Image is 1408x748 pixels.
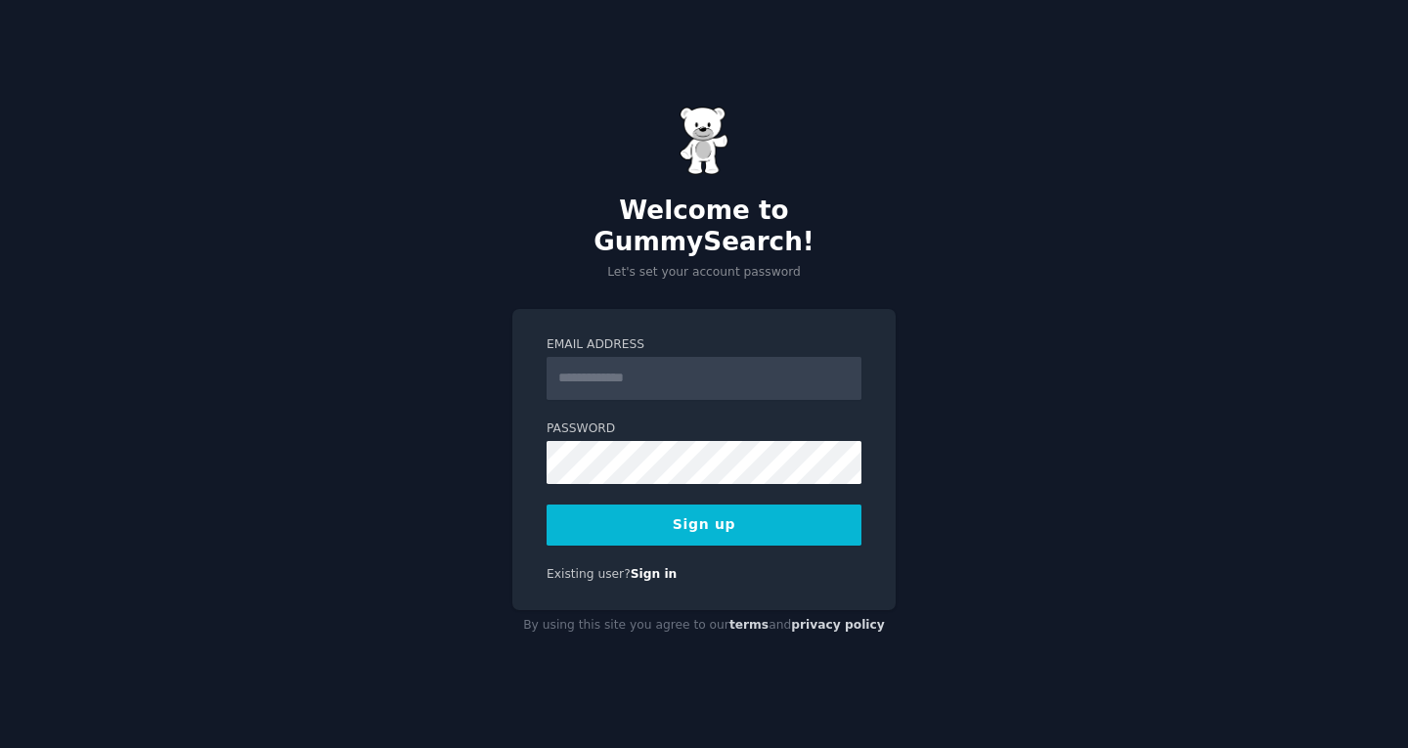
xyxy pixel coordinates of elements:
a: terms [729,618,769,632]
a: Sign in [631,567,678,581]
div: By using this site you agree to our and [512,610,896,641]
h2: Welcome to GummySearch! [512,196,896,257]
label: Password [547,420,861,438]
a: privacy policy [791,618,885,632]
p: Let's set your account password [512,264,896,282]
img: Gummy Bear [680,107,728,175]
label: Email Address [547,336,861,354]
button: Sign up [547,505,861,546]
span: Existing user? [547,567,631,581]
